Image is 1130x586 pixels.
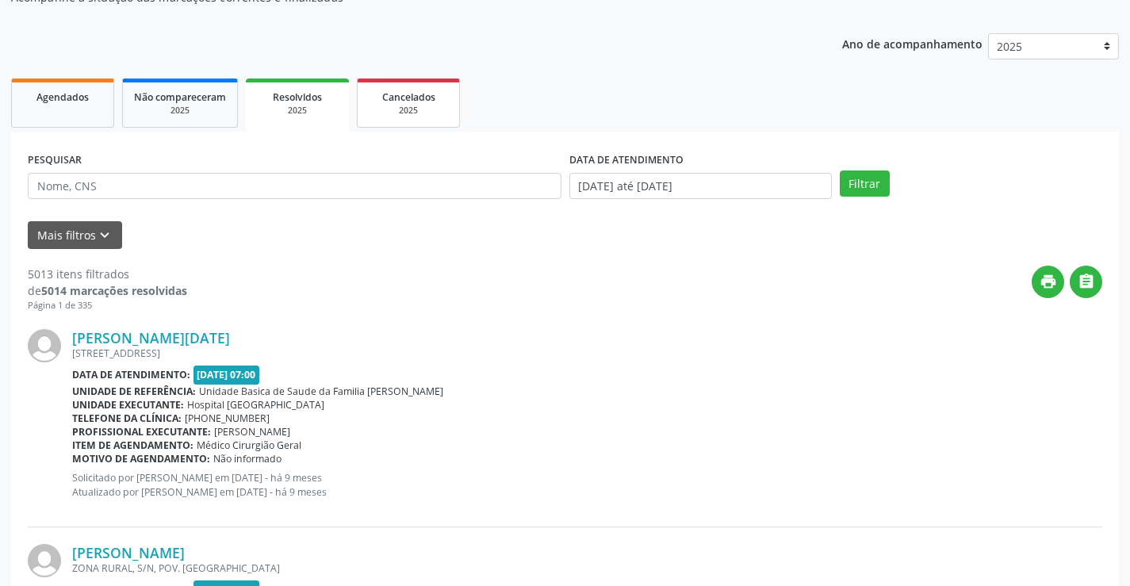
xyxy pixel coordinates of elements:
span: [PERSON_NAME] [214,425,290,439]
b: Item de agendamento: [72,439,193,452]
div: Página 1 de 335 [28,299,187,312]
div: 5013 itens filtrados [28,266,187,282]
b: Data de atendimento: [72,368,190,381]
img: img [28,544,61,577]
i: print [1040,273,1057,290]
span: Não informado [213,452,282,465]
div: [STREET_ADDRESS] [72,347,1102,360]
span: Cancelados [382,90,435,104]
span: [DATE] 07:00 [193,366,260,384]
b: Profissional executante: [72,425,211,439]
img: img [28,329,61,362]
p: Solicitado por [PERSON_NAME] em [DATE] - há 9 meses Atualizado por [PERSON_NAME] em [DATE] - há 9... [72,471,1102,498]
button:  [1070,266,1102,298]
label: PESQUISAR [28,148,82,173]
div: ZONA RURAL, S/N, POV. [GEOGRAPHIC_DATA] [72,561,1102,575]
span: Hospital [GEOGRAPHIC_DATA] [187,398,324,412]
b: Unidade executante: [72,398,184,412]
label: DATA DE ATENDIMENTO [569,148,684,173]
a: [PERSON_NAME][DATE] [72,329,230,347]
i: keyboard_arrow_down [96,227,113,244]
div: 2025 [257,105,338,117]
a: [PERSON_NAME] [72,544,185,561]
span: Unidade Basica de Saude da Familia [PERSON_NAME] [199,385,443,398]
span: Agendados [36,90,89,104]
div: de [28,282,187,299]
b: Motivo de agendamento: [72,452,210,465]
div: 2025 [134,105,226,117]
span: Não compareceram [134,90,226,104]
strong: 5014 marcações resolvidas [41,283,187,298]
p: Ano de acompanhamento [842,33,983,53]
button: Filtrar [840,170,890,197]
button: Mais filtroskeyboard_arrow_down [28,221,122,249]
button: print [1032,266,1064,298]
div: 2025 [369,105,448,117]
span: Resolvidos [273,90,322,104]
i:  [1078,273,1095,290]
input: Selecione um intervalo [569,173,832,200]
input: Nome, CNS [28,173,561,200]
b: Unidade de referência: [72,385,196,398]
span: Médico Cirurgião Geral [197,439,301,452]
b: Telefone da clínica: [72,412,182,425]
span: [PHONE_NUMBER] [185,412,270,425]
